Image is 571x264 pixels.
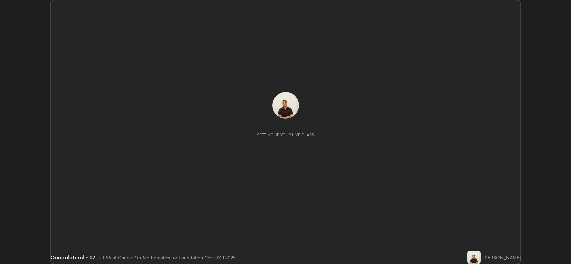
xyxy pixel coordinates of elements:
div: Setting up your live class [257,132,314,137]
div: [PERSON_NAME] [483,254,521,261]
div: L56 of Course On Mathematics for Foundation Class IX 1 2025 [103,254,236,261]
img: c6c4bda55b2f4167a00ade355d1641a8.jpg [272,92,299,119]
div: • [98,254,100,261]
div: Quadrilateral - 07 [50,253,95,261]
img: c6c4bda55b2f4167a00ade355d1641a8.jpg [467,251,481,264]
